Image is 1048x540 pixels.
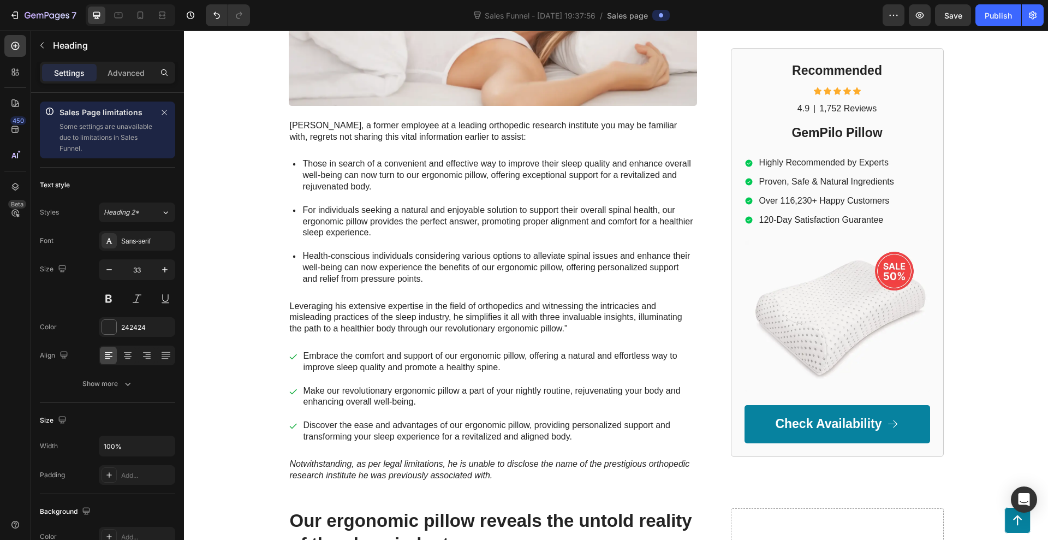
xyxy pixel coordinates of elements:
[561,375,746,413] a: Check Availability
[72,9,76,22] p: 7
[629,73,632,84] p: |
[607,10,648,21] span: Sales page
[53,39,171,52] p: Heading
[99,203,175,222] button: Heading 2*
[40,413,69,428] div: Size
[108,67,145,79] p: Advanced
[184,31,1048,540] iframe: Design area
[975,4,1021,26] button: Publish
[59,106,153,119] p: Sales Page limitations
[600,10,603,21] span: /
[935,4,971,26] button: Save
[575,127,710,139] p: Highly Recommended by Experts
[614,73,626,84] p: 4.9
[40,505,93,519] div: Background
[40,322,57,332] div: Color
[561,210,746,361] img: gempages_586192878519190301-5bb4c70f-1ed4-4995-a98f-b50e3d12a6c7.webp
[40,348,70,363] div: Align
[59,121,153,154] p: Some settings are unavailable due to limitations in Sales Funnel.
[575,184,710,195] p: 120-Day Satisfaction Guarantee
[575,165,710,176] p: Over 116,230+ Happy Customers
[591,385,698,402] p: Check Availability
[40,207,59,217] div: Styles
[10,116,26,125] div: 450
[635,73,693,84] p: 1,752 Reviews
[99,436,175,456] input: Auto
[483,10,598,21] span: Sales Funnel - [DATE] 19:37:56
[8,200,26,209] div: Beta
[104,207,139,217] span: Heading 2*
[1011,486,1037,513] div: Open Intercom Messenger
[4,4,81,26] button: 7
[40,374,175,394] button: Show more
[561,94,746,112] h2: GemPilo Pillow
[206,4,250,26] div: Undo/Redo
[54,67,85,79] p: Settings
[82,378,133,389] div: Show more
[985,10,1012,21] div: Publish
[121,236,172,246] div: Sans-serif
[40,262,69,277] div: Size
[575,146,710,157] p: Proven, Safe & Natural Ingredients
[121,323,172,333] div: 242424
[40,180,70,190] div: Text style
[40,441,58,451] div: Width
[944,11,962,20] span: Save
[121,471,172,480] div: Add...
[40,470,65,480] div: Padding
[561,31,746,50] h2: Recommended
[40,236,53,246] div: Font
